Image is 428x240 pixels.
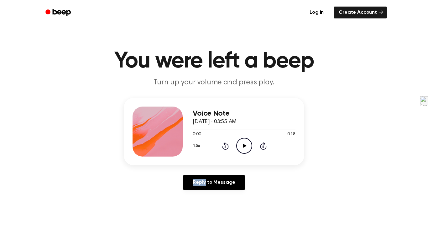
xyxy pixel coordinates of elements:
span: [DATE] · 03:55 AM [193,119,237,125]
h3: Voice Note [193,109,295,118]
p: Turn up your volume and press play. [94,77,334,88]
h1: You were left a beep [54,50,374,72]
button: 1.0x [193,141,202,151]
a: Log in [303,5,330,20]
a: Reply to Message [183,175,245,190]
span: 0:00 [193,131,201,138]
span: 0:18 [287,131,295,138]
a: Beep [41,7,76,19]
a: Create Account [334,7,387,18]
